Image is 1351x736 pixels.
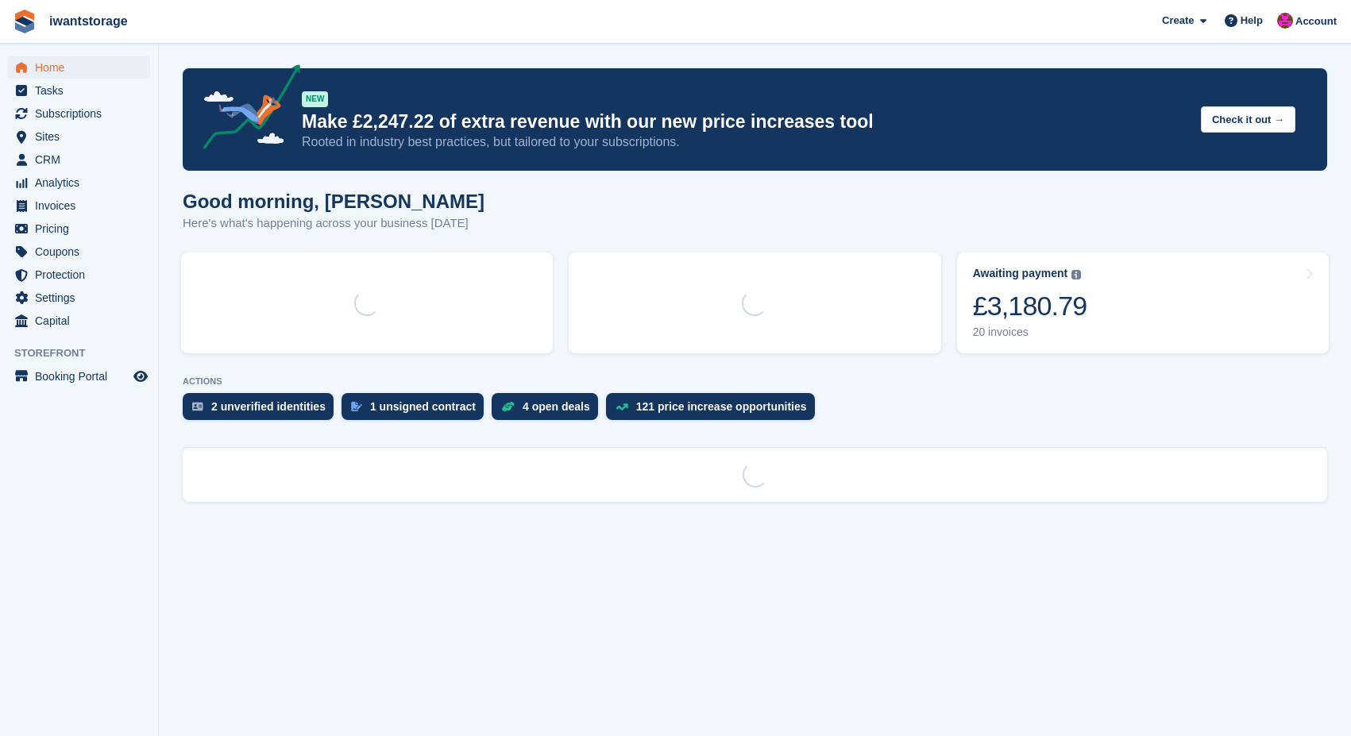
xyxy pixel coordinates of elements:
span: Storefront [14,345,158,361]
span: Create [1162,13,1194,29]
img: price_increase_opportunities-93ffe204e8149a01c8c9dc8f82e8f89637d9d84a8eef4429ea346261dce0b2c0.svg [616,403,628,410]
div: 2 unverified identities [211,400,326,413]
a: 121 price increase opportunities [606,393,823,428]
span: Coupons [35,241,130,263]
img: price-adjustments-announcement-icon-8257ccfd72463d97f412b2fc003d46551f7dbcb40ab6d574587a9cd5c0d94... [190,64,301,155]
a: menu [8,287,150,309]
a: menu [8,171,150,194]
a: menu [8,79,150,102]
span: Subscriptions [35,102,130,125]
p: Rooted in industry best practices, but tailored to your subscriptions. [302,133,1188,151]
span: Help [1241,13,1263,29]
a: menu [8,195,150,217]
a: menu [8,310,150,332]
span: Analytics [35,171,130,194]
a: menu [8,56,150,79]
span: Booking Portal [35,365,130,387]
div: 121 price increase opportunities [636,400,807,413]
span: Home [35,56,130,79]
a: menu [8,365,150,387]
div: 20 invoices [973,326,1087,339]
span: Sites [35,125,130,148]
div: 1 unsigned contract [370,400,476,413]
a: iwantstorage [43,8,134,34]
span: Account [1295,13,1337,29]
a: 1 unsigned contract [342,393,492,428]
p: Make £2,247.22 of extra revenue with our new price increases tool [302,110,1188,133]
img: icon-info-grey-7440780725fd019a000dd9b08b2336e03edf1995a4989e88bcd33f0948082b44.svg [1071,270,1081,279]
p: ACTIONS [183,376,1327,387]
img: deal-1b604bf984904fb50ccaf53a9ad4b4a5d6e5aea283cecdc64d6e3604feb123c2.svg [501,401,515,412]
img: Jonathan [1277,13,1293,29]
span: CRM [35,148,130,171]
span: Protection [35,264,130,286]
img: verify_identity-adf6edd0f0f0b5bbfe63781bf79b02c33cf7c696d77639b501bdc392416b5a36.svg [192,402,203,411]
a: menu [8,148,150,171]
a: Preview store [131,367,150,386]
a: menu [8,241,150,263]
img: stora-icon-8386f47178a22dfd0bd8f6a31ec36ba5ce8667c1dd55bd0f319d3a0aa187defe.svg [13,10,37,33]
h1: Good morning, [PERSON_NAME] [183,191,484,212]
span: Capital [35,310,130,332]
a: menu [8,102,150,125]
button: Check it out → [1201,106,1295,133]
a: Awaiting payment £3,180.79 20 invoices [957,252,1329,353]
a: 4 open deals [492,393,606,428]
a: menu [8,125,150,148]
a: menu [8,218,150,240]
img: contract_signature_icon-13c848040528278c33f63329250d36e43548de30e8caae1d1a13099fd9432cc5.svg [351,402,362,411]
div: NEW [302,91,328,107]
span: Pricing [35,218,130,240]
div: Awaiting payment [973,267,1068,280]
div: 4 open deals [523,400,590,413]
span: Tasks [35,79,130,102]
span: Invoices [35,195,130,217]
a: 2 unverified identities [183,393,342,428]
div: £3,180.79 [973,290,1087,322]
p: Here's what's happening across your business [DATE] [183,214,484,233]
span: Settings [35,287,130,309]
a: menu [8,264,150,286]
